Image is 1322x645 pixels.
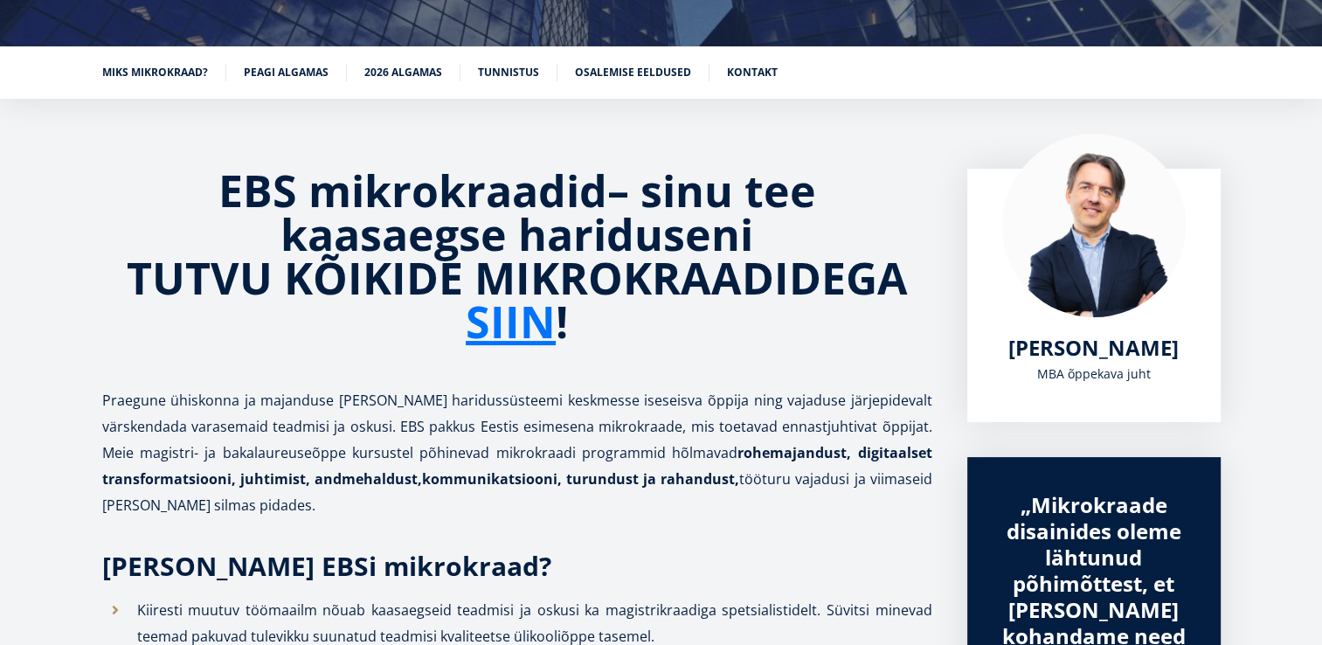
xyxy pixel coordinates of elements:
a: 2026 algamas [364,64,442,81]
a: Osalemise eeldused [575,64,691,81]
div: MBA õppekava juht [1002,361,1186,387]
a: Tunnistus [478,64,539,81]
a: Miks mikrokraad? [102,64,208,81]
p: Praegune ühiskonna ja majanduse [PERSON_NAME] haridussüsteemi keskmesse iseseisva õppija ning vaj... [102,387,932,518]
strong: kommunikatsiooni, turundust ja rahandust, [422,469,739,489]
a: Kontakt [727,64,778,81]
img: Marko Rillo [1002,134,1186,317]
span: [PERSON_NAME] [1008,333,1179,362]
strong: – [607,161,629,220]
a: [PERSON_NAME] [1008,335,1179,361]
strong: EBS mikrokraadid [218,161,607,220]
strong: [PERSON_NAME] EBSi mikrokraad? [102,548,551,584]
strong: sinu tee kaasaegse hariduseni TUTVU KÕIKIDE MIKROKRAADIDEGA ! [127,161,908,351]
a: SIIN [466,300,556,343]
a: Peagi algamas [244,64,329,81]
